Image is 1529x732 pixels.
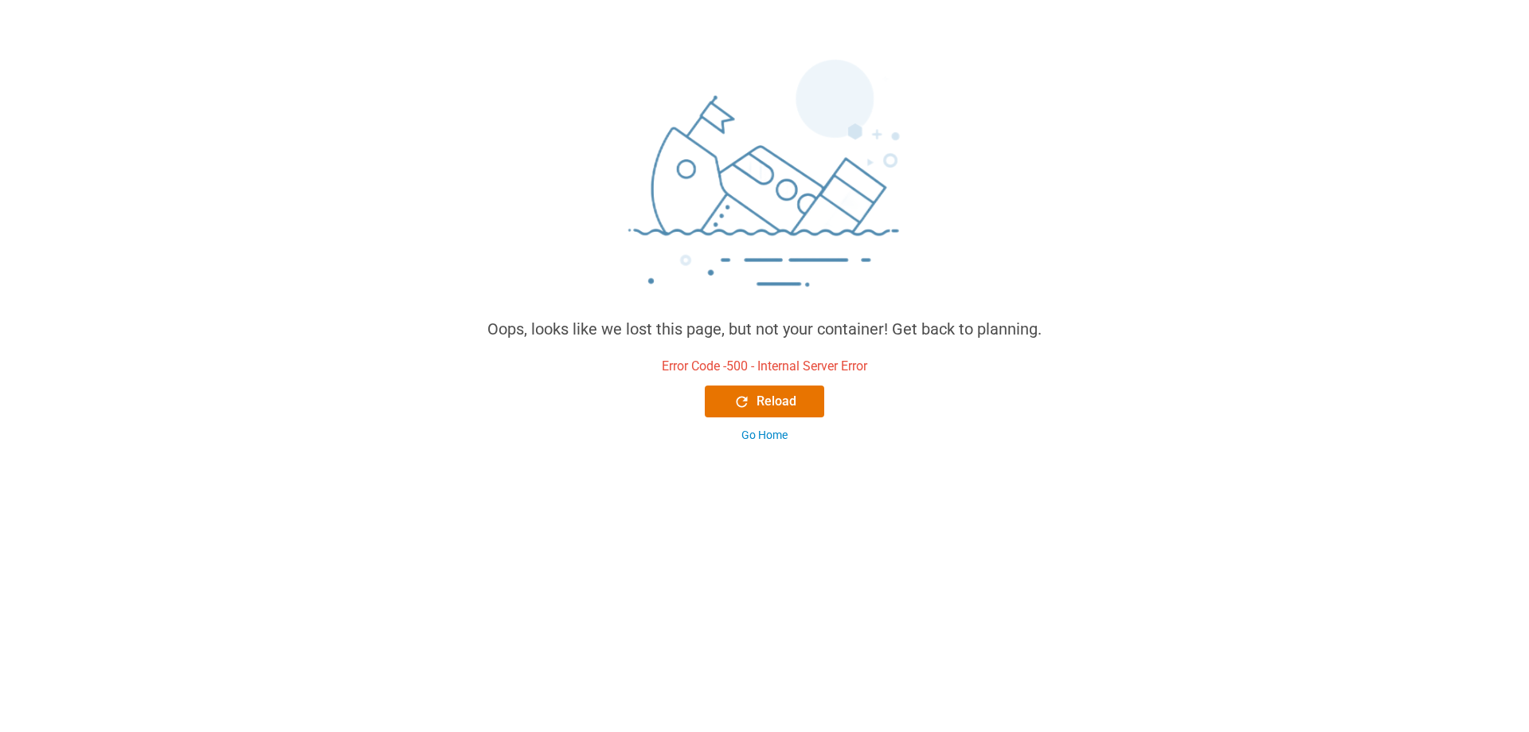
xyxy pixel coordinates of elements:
[526,53,1003,317] img: sinking_ship.png
[741,427,788,444] div: Go Home
[487,317,1042,341] div: Oops, looks like we lost this page, but not your container! Get back to planning.
[705,427,824,444] button: Go Home
[662,357,867,376] div: Error Code - 500 - Internal Server Error
[705,386,824,417] button: Reload
[733,392,796,411] div: Reload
